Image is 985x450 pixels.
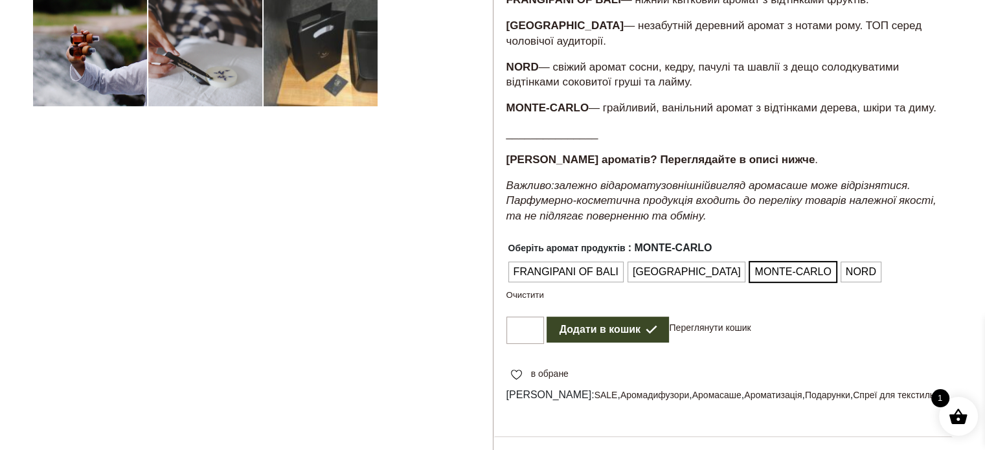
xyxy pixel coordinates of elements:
[547,317,670,343] button: Додати в кошик
[931,389,949,407] span: 1
[506,152,940,168] p: .
[629,262,744,282] span: [GEOGRAPHIC_DATA]
[805,390,850,400] a: Подарунки
[506,387,940,403] span: [PERSON_NAME]: , , , , ,
[594,390,618,400] a: SALE
[506,153,815,166] strong: [PERSON_NAME] ароматів? Переглядайте в описі нижче
[506,126,940,142] p: _______________
[506,102,589,114] strong: MONTE-CARLO
[628,238,712,258] span: : MONTE-CARLO
[843,262,879,282] span: NORD
[600,179,615,192] em: від
[751,262,834,282] span: MONTE-CARLO
[750,262,835,282] li: MONTE-CARLO
[853,390,936,400] a: Спреї для текстилю
[510,262,622,282] span: FRANGIPANI OF BALI
[615,179,661,192] em: аромату
[506,18,940,49] p: — незабутній деревний аромат з нотами рому. ТОП серед чоловічої аудиторії.
[669,317,751,335] a: Переглянути кошик
[506,100,940,116] p: — грайливий, ванільний аромат з відтінками дерева, шкіри та диму.
[506,367,573,381] a: в обране
[841,262,881,282] li: NORD
[744,390,802,400] a: Ароматизація
[692,390,742,400] a: Аромасаше
[628,262,745,282] li: MONACO
[620,390,689,400] a: Аромадифузори
[506,61,539,73] strong: NORD
[531,367,569,381] span: в обране
[511,370,522,380] img: unfavourite.svg
[506,317,544,344] input: Кількість товару
[506,290,544,300] a: Очистити
[506,179,936,223] em: вигляд аромасаше може відрізнятися. Парфумерно-косметична продукція входить до переліку товарів н...
[661,179,710,192] em: зовнішній
[506,19,624,32] strong: [GEOGRAPHIC_DATA]
[506,179,554,192] em: Важливо:
[508,238,626,258] label: Оберіть аромат продуктів
[506,60,940,91] p: — свіжий аромат сосни, кедру, пачулі та шавлії з дещо солодкуватими відтінками соковитої груші та...
[509,262,623,282] li: FRANGIPANI OF BALI
[554,179,597,192] em: залежно
[506,260,881,284] ul: Оберіть аромат продуктів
